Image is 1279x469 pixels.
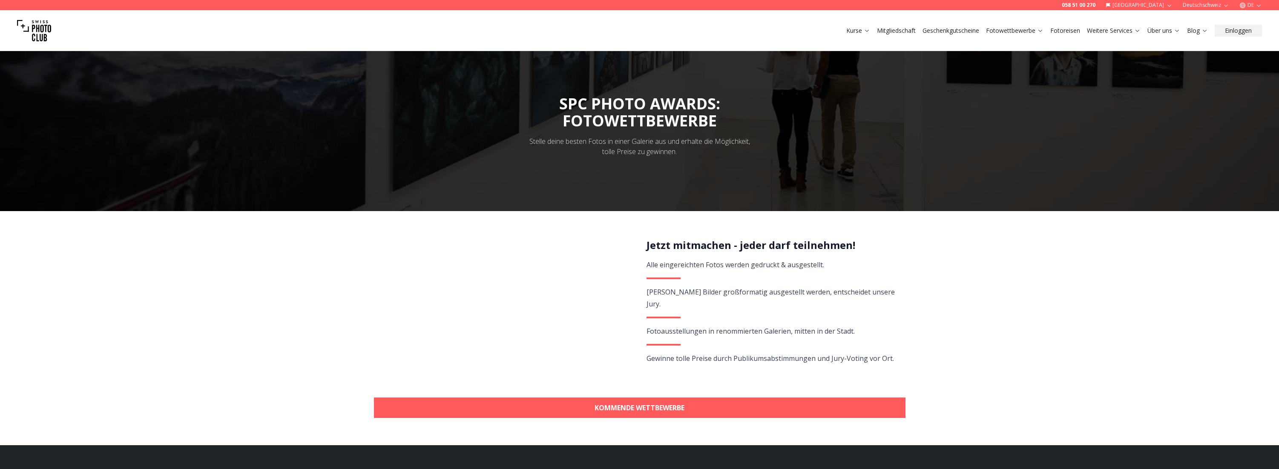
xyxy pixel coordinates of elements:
span: SPC PHOTO AWARDS: [559,93,720,129]
a: Fotowettbewerbe [986,26,1043,35]
img: Swiss photo club [17,14,51,48]
a: Mitgliedschaft [877,26,916,35]
a: Fotoreisen [1050,26,1080,35]
a: Kurse [846,26,870,35]
span: Alle eingereichten Fotos werden gedruckt & ausgestellt. [647,260,824,269]
button: Über uns [1144,25,1184,37]
button: Kurse [843,25,874,37]
a: Weitere Services [1087,26,1141,35]
span: Gewinne tolle Preise durch Publikumsabstimmungen und Jury-Voting vor Ort. [647,354,894,363]
button: Blog [1184,25,1211,37]
span: Fotoausstellungen in renommierten Galerien, mitten in der Stadt. [647,326,855,336]
div: FOTOWETTBEWERBE [559,112,720,129]
a: Geschenkgutscheine [923,26,979,35]
a: 058 51 00 270 [1062,2,1095,9]
a: Blog [1187,26,1208,35]
button: Fotowettbewerbe [983,25,1047,37]
button: Fotoreisen [1047,25,1084,37]
button: Einloggen [1215,25,1262,37]
span: [PERSON_NAME] Bilder großformatig ausgestellt werden, entscheidet unsere Jury. [647,287,895,309]
button: Weitere Services [1084,25,1144,37]
button: Mitgliedschaft [874,25,919,37]
a: KOMMENDE WETTBEWERBE [374,398,905,418]
button: Geschenkgutscheine [919,25,983,37]
a: Über uns [1147,26,1180,35]
div: Stelle deine besten Fotos in einer Galerie aus und erhalte die Möglichkeit, tolle Preise zu gewin... [524,136,756,157]
h2: Jetzt mitmachen - jeder darf teilnehmen! [647,238,896,252]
